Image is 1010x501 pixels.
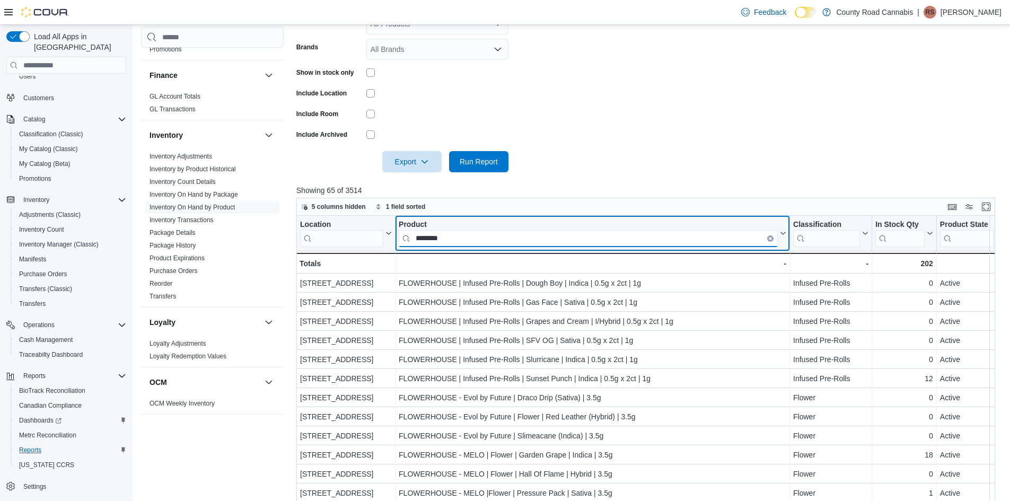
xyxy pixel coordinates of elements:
[19,113,126,126] span: Catalog
[262,129,275,142] button: Inventory
[15,238,126,251] span: Inventory Manager (Classic)
[15,70,40,83] a: Users
[150,191,238,198] a: Inventory On Hand by Package
[150,203,235,212] span: Inventory On Hand by Product
[19,145,78,153] span: My Catalog (Classic)
[11,171,130,186] button: Promotions
[940,315,1003,328] div: Active
[150,254,205,262] a: Product Expirations
[19,255,46,263] span: Manifests
[141,397,284,414] div: OCM
[296,110,338,118] label: Include Room
[11,413,130,428] a: Dashboards
[23,321,55,329] span: Operations
[15,459,78,471] a: [US_STATE] CCRS
[399,372,786,385] div: FLOWERHOUSE | Infused Pre-Rolls | Sunset Punch | Indica | 0.5g x 2ct | 1g
[300,487,392,499] div: [STREET_ADDRESS]
[150,106,196,113] a: GL Transactions
[940,220,1003,247] button: Product State
[300,277,392,289] div: [STREET_ADDRESS]
[494,45,502,54] button: Open list of options
[15,172,126,185] span: Promotions
[19,72,36,81] span: Users
[399,296,786,309] div: FLOWERHOUSE | Infused Pre-Rolls | Gas Face | Sativa | 0.5g x 2ct | 1g
[19,130,83,138] span: Classification (Classic)
[15,297,50,310] a: Transfers
[11,296,130,311] button: Transfers
[300,220,383,247] div: Location
[19,91,126,104] span: Customers
[150,353,226,360] a: Loyalty Redemption Values
[11,237,130,252] button: Inventory Manager (Classic)
[15,297,126,310] span: Transfers
[296,68,354,77] label: Show in stock only
[19,416,62,425] span: Dashboards
[386,203,426,211] span: 1 field sorted
[300,220,392,247] button: Location
[150,216,214,224] span: Inventory Transactions
[2,479,130,494] button: Settings
[793,372,868,385] div: Infused Pre-Rolls
[296,89,347,98] label: Include Location
[15,253,50,266] a: Manifests
[15,348,126,361] span: Traceabilty Dashboard
[19,350,83,359] span: Traceabilty Dashboard
[11,443,130,458] button: Reports
[940,334,1003,347] div: Active
[15,208,85,221] a: Adjustments (Classic)
[399,277,786,289] div: FLOWERHOUSE | Infused Pre-Rolls | Dough Boy | Indica | 0.5g x 2ct | 1g
[15,348,87,361] a: Traceabilty Dashboard
[15,143,82,155] a: My Catalog (Classic)
[300,315,392,328] div: [STREET_ADDRESS]
[11,222,130,237] button: Inventory Count
[11,207,130,222] button: Adjustments (Classic)
[150,293,176,300] a: Transfers
[21,7,69,17] img: Cova
[875,334,933,347] div: 0
[19,194,126,206] span: Inventory
[15,333,126,346] span: Cash Management
[940,277,1003,289] div: Active
[19,300,46,308] span: Transfers
[875,315,933,328] div: 0
[940,372,1003,385] div: Active
[767,235,774,242] button: Clear input
[793,220,860,247] div: Classification
[19,480,50,493] a: Settings
[793,429,868,442] div: Flower
[150,352,226,361] span: Loyalty Redemption Values
[875,353,933,366] div: 0
[300,296,392,309] div: [STREET_ADDRESS]
[399,468,786,480] div: FLOWERHOUSE - MELO | Flower | Hall Of Flame | Hybrid | 3.5g
[15,128,87,140] a: Classification (Classic)
[19,194,54,206] button: Inventory
[19,480,126,493] span: Settings
[150,92,200,101] span: GL Account Totals
[15,238,103,251] a: Inventory Manager (Classic)
[19,461,74,469] span: [US_STATE] CCRS
[875,257,933,270] div: 202
[940,487,1003,499] div: Active
[940,449,1003,461] div: Active
[15,208,126,221] span: Adjustments (Classic)
[300,334,392,347] div: [STREET_ADDRESS]
[399,220,778,247] div: Product
[737,2,791,23] a: Feedback
[11,69,130,84] button: Users
[19,319,126,331] span: Operations
[11,127,130,142] button: Classification (Classic)
[15,157,75,170] a: My Catalog (Beta)
[15,283,76,295] a: Transfers (Classic)
[19,370,50,382] button: Reports
[940,468,1003,480] div: Active
[875,468,933,480] div: 0
[150,228,196,237] span: Package Details
[940,296,1003,309] div: Active
[19,225,64,234] span: Inventory Count
[399,391,786,404] div: FLOWERHOUSE - Evol by Future | Draco Drip (Sativa) | 3.5g
[795,7,817,18] input: Dark Mode
[19,446,41,454] span: Reports
[793,257,868,270] div: -
[875,487,933,499] div: 1
[19,160,71,168] span: My Catalog (Beta)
